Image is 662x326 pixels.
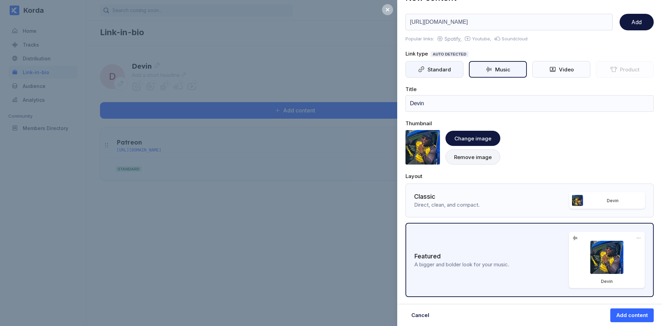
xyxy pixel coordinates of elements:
div: Classic [414,193,569,201]
img: Thumbnail [405,130,440,165]
div: Devin [607,198,619,203]
div: Featured [414,253,569,261]
div: Cancel [411,312,429,319]
div: Layout [405,173,654,179]
div: Direct, clean, and compact. [414,201,569,208]
button: Add [620,14,654,30]
div: Soundcloud [500,36,528,41]
div: Video [556,66,574,73]
div: Devin [601,279,613,284]
div: Standard [425,66,451,73]
input: Paste link here [405,14,613,30]
strong: Auto detected [431,51,469,57]
div: Title [405,86,654,92]
button: Cancel [405,308,435,322]
div: Youtube, [471,36,491,41]
div: Remove image [454,154,492,160]
img: Placeholder [590,241,623,274]
div: Music [492,66,510,73]
div: Add [631,19,642,26]
div: Link type [405,50,654,57]
div: Popular links: [405,35,434,42]
div: Thumbnail [405,120,654,127]
div: Spotify, [443,36,462,42]
img: Placeholder [572,195,583,206]
div: Add content [616,312,648,319]
button: Add content [610,308,654,322]
input: Text [405,95,654,112]
div: Change image [454,135,491,142]
div: Product [617,66,640,73]
div: A bigger and bolder look for your music. [414,261,569,268]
